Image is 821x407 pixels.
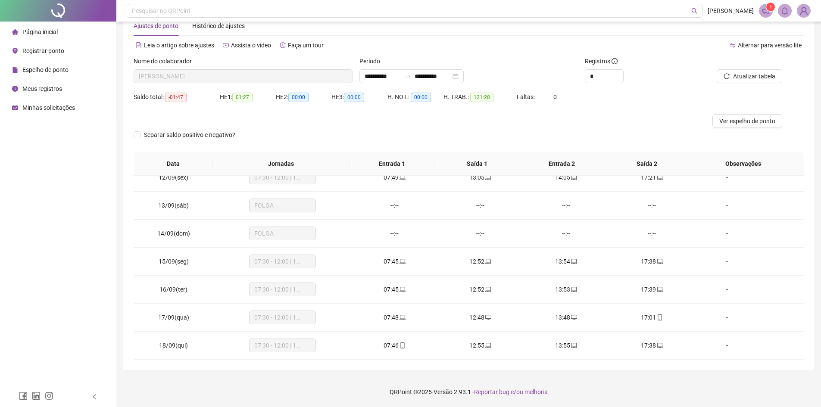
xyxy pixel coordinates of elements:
span: Ver espelho de ponto [719,116,775,126]
span: [PERSON_NAME] [708,6,754,16]
span: 07:30 - 12:00 | 13:00 - 17:18 [254,311,311,324]
span: Assista o vídeo [231,42,271,49]
span: reload [724,73,730,79]
span: laptop [399,314,406,320]
span: 121:28 [470,93,493,102]
span: mobile [656,314,663,320]
div: 07:49 [359,173,431,182]
span: 00:00 [288,93,309,102]
span: left [91,394,97,400]
span: laptop [484,258,491,264]
button: Ver espelho de ponto [712,114,782,128]
div: --:-- [444,229,516,238]
span: laptop [399,258,406,264]
div: 12:48 [444,313,516,322]
span: Minhas solicitações [22,104,75,111]
span: laptop [570,174,577,180]
span: Faça um tour [288,42,324,49]
div: 14:05 [530,173,602,182]
img: 87287 [797,4,810,17]
th: Data [134,152,213,176]
span: Versão [434,388,453,395]
div: - [702,257,752,266]
span: Faltas: [517,93,536,100]
div: - [702,313,752,322]
div: --:-- [444,201,516,210]
span: 07:30 - 12:00 | 13:00 - 17:18 [254,339,311,352]
div: Saldo total: [134,92,220,102]
span: 12/09(sex) [159,174,188,181]
span: laptop [399,286,406,292]
div: 17:38 [616,257,688,266]
span: Registrar ponto [22,47,64,54]
div: --:-- [530,201,602,210]
th: Entrada 2 [519,152,604,176]
span: FOLGA [254,227,311,240]
span: search [691,8,698,14]
span: Registros [585,56,618,66]
span: 0 [553,93,557,100]
div: HE 2: [276,92,332,102]
span: 07:30 - 12:00 | 13:00 - 17:18 [254,255,311,268]
span: Página inicial [22,28,58,35]
span: 13/09(sáb) [158,202,189,209]
span: swap-right [404,73,411,80]
div: 12:52 [444,257,516,266]
th: Entrada 1 [350,152,434,176]
div: 07:48 [359,313,431,322]
span: Meus registros [22,85,62,92]
th: Observações [689,152,797,176]
div: 17:21 [616,173,688,182]
footer: QRPoint © 2025 - 2.93.1 - [116,377,821,407]
span: 16/09(ter) [159,286,187,293]
div: HE 1: [220,92,276,102]
span: Observações [696,159,790,168]
span: 18/09(qui) [159,342,188,349]
span: 01:27 [232,93,253,102]
div: H. NOT.: [387,92,443,102]
span: laptop [570,286,577,292]
div: 13:54 [530,257,602,266]
span: Separar saldo positivo e negativo? [140,130,239,140]
span: Reportar bug e/ou melhoria [474,388,548,395]
span: schedule [12,105,18,111]
span: Histórico de ajustes [192,22,245,29]
span: Ajustes de ponto [134,22,178,29]
span: to [404,73,411,80]
span: mobile [399,342,406,348]
div: 12:52 [444,285,516,294]
span: bell [781,7,789,15]
div: - [702,201,752,210]
span: laptop [656,342,663,348]
div: 13:05 [444,173,516,182]
span: Leia o artigo sobre ajustes [144,42,214,49]
span: instagram [45,391,53,400]
button: Atualizar tabela [717,69,782,83]
span: clock-circle [12,86,18,92]
div: - [702,173,752,182]
span: swap [730,42,736,48]
div: 13:48 [530,313,602,322]
div: - [702,229,752,238]
span: laptop [570,258,577,264]
span: LUANA GANDRA ALEXANDRINO [139,70,347,83]
div: - [702,285,752,294]
div: 07:45 [359,285,431,294]
div: 13:53 [530,285,602,294]
sup: 1 [766,3,775,11]
div: 07:45 [359,257,431,266]
span: Atualizar tabela [733,71,775,81]
div: --:-- [616,229,688,238]
span: youtube [223,42,229,48]
div: 17:38 [616,341,688,350]
label: Nome do colaborador [134,56,197,66]
div: --:-- [359,229,431,238]
th: Saída 2 [604,152,689,176]
div: - [702,341,752,350]
span: desktop [570,314,577,320]
div: 17:01 [616,313,688,322]
span: history [280,42,286,48]
div: --:-- [616,201,688,210]
span: linkedin [32,391,41,400]
span: 1 [769,4,772,10]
